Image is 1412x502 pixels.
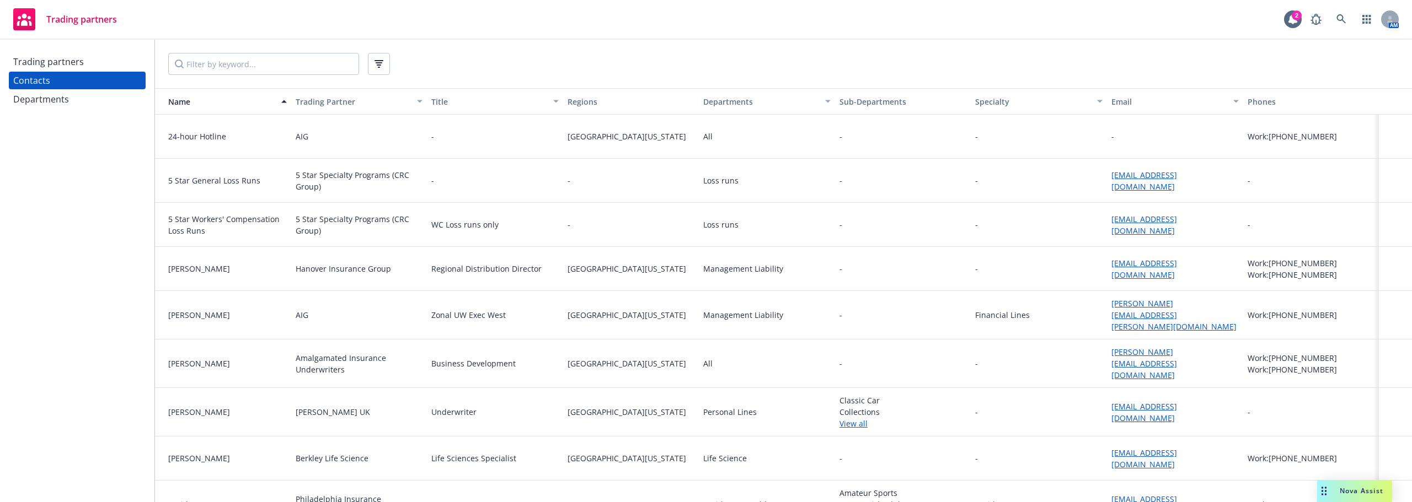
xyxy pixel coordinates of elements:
a: [PERSON_NAME][EMAIL_ADDRESS][DOMAIN_NAME] [1111,347,1177,380]
div: - [975,175,978,186]
div: Work: [PHONE_NUMBER] [1248,452,1375,464]
div: Loss runs [703,175,739,186]
div: Loss runs [703,219,739,230]
div: 5 Star Specialty Programs (CRC Group) [296,213,423,236]
div: All [703,131,713,142]
div: [PERSON_NAME] [168,406,287,418]
a: [EMAIL_ADDRESS][DOMAIN_NAME] [1111,258,1177,280]
span: - [568,175,695,186]
span: Classic Car [839,395,967,406]
div: [PERSON_NAME] [168,452,287,464]
span: - [839,309,842,321]
div: [PERSON_NAME] [168,358,287,369]
div: [PERSON_NAME] [168,263,287,274]
span: [GEOGRAPHIC_DATA][US_STATE] [568,131,695,142]
a: [EMAIL_ADDRESS][DOMAIN_NAME] [1111,170,1177,192]
div: AIG [296,309,308,321]
span: - [839,263,842,274]
div: Work: [PHONE_NUMBER] [1248,352,1375,364]
span: - [568,219,695,230]
a: Report a Bug [1305,8,1327,30]
button: Name [155,88,291,115]
div: Phones [1248,96,1375,107]
div: Management Liability [703,309,783,321]
span: - [839,175,842,186]
div: Amalgamated Insurance Underwriters [296,352,423,375]
div: - [1248,219,1250,230]
div: Life Sciences Specialist [431,452,516,464]
a: Departments [9,90,146,108]
div: - [975,263,978,274]
span: Collections [839,406,967,418]
div: Business Development [431,358,516,369]
a: Trading partners [9,4,121,35]
span: [GEOGRAPHIC_DATA][US_STATE] [568,452,695,464]
a: Contacts [9,72,146,89]
div: Hanover Insurance Group [296,263,391,274]
div: Life Science [703,452,747,464]
div: Financial Lines [975,309,1030,321]
button: Email [1107,88,1243,115]
button: Nova Assist [1317,480,1392,502]
span: [GEOGRAPHIC_DATA][US_STATE] [568,263,695,274]
button: Sub-Departments [835,88,971,115]
a: Trading partners [9,53,146,71]
div: [PERSON_NAME] [168,309,287,321]
div: Drag to move [1317,480,1331,502]
span: [GEOGRAPHIC_DATA][US_STATE] [568,406,695,418]
span: Nova Assist [1340,486,1383,495]
button: Specialty [971,88,1107,115]
div: 5 Star Workers' Compensation Loss Runs [168,213,287,236]
span: - [839,358,967,369]
div: Regional Distribution Director [431,263,542,274]
div: Departments [13,90,69,108]
a: View all [839,418,967,429]
div: Work: [PHONE_NUMBER] [1248,269,1375,280]
span: Trading partners [46,15,117,24]
div: - [1111,131,1114,142]
span: - [839,219,842,230]
div: 5 Star General Loss Runs [168,175,287,186]
span: Amateur Sports [839,487,967,499]
div: Contacts [13,72,50,89]
div: Email [1111,96,1227,107]
div: Personal Lines [703,406,757,418]
div: Management Liability [703,263,783,274]
a: Search [1330,8,1352,30]
div: Regions [568,96,695,107]
div: 2 [1292,10,1302,20]
div: Work: [PHONE_NUMBER] [1248,309,1375,321]
div: AIG [296,131,308,142]
div: Name [159,96,275,107]
div: - [431,175,434,186]
div: Trading partners [13,53,84,71]
div: All [703,358,713,369]
a: [EMAIL_ADDRESS][DOMAIN_NAME] [1111,214,1177,236]
div: Specialty [975,96,1090,107]
div: Title [431,96,547,107]
button: Title [427,88,563,115]
div: - [431,131,434,142]
button: Departments [699,88,835,115]
span: - [839,131,967,142]
span: - [839,452,842,464]
input: Filter by keyword... [168,53,359,75]
a: [EMAIL_ADDRESS][DOMAIN_NAME] [1111,401,1177,423]
a: [EMAIL_ADDRESS][DOMAIN_NAME] [1111,447,1177,469]
span: [GEOGRAPHIC_DATA][US_STATE] [568,309,695,321]
a: Switch app [1356,8,1378,30]
div: - [1248,406,1250,418]
div: Departments [703,96,819,107]
div: WC Loss runs only [431,219,499,230]
div: Trading Partner [296,96,411,107]
div: [PERSON_NAME] UK [296,406,370,418]
div: Berkley Life Science [296,452,368,464]
div: Underwriter [431,406,477,418]
div: - [975,406,978,418]
div: - [1248,175,1250,186]
div: Work: [PHONE_NUMBER] [1248,257,1375,269]
div: Work: [PHONE_NUMBER] [1248,364,1375,375]
a: [PERSON_NAME][EMAIL_ADDRESS][PERSON_NAME][DOMAIN_NAME] [1111,298,1237,332]
div: 5 Star Specialty Programs (CRC Group) [296,169,423,192]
